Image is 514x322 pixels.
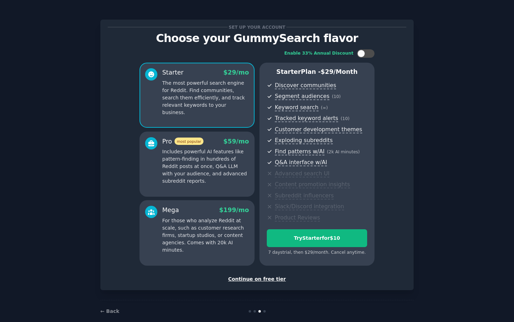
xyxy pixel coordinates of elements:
[275,148,324,155] span: Find patterns w/AI
[267,234,367,242] div: Try Starter for $10
[275,115,338,122] span: Tracked keyword alerts
[275,93,329,100] span: Segment audiences
[219,206,249,213] span: $ 199 /mo
[275,126,362,133] span: Customer development themes
[275,137,333,144] span: Exploding subreddits
[162,137,204,146] div: Pro
[162,68,184,77] div: Starter
[275,170,329,177] span: Advanced search UI
[174,138,204,145] span: most popular
[267,229,367,247] button: TryStarterfor$10
[275,214,320,222] span: Product Reviews
[223,69,249,76] span: $ 29 /mo
[228,23,287,31] span: Set up your account
[162,148,249,185] p: Includes powerful AI features like pattern-finding in hundreds of Reddit posts at once, Q&A LLM w...
[275,203,344,210] span: Slack/Discord integration
[341,116,349,121] span: ( 10 )
[275,82,336,89] span: Discover communities
[332,94,341,99] span: ( 10 )
[108,275,406,283] div: Continue on free tier
[275,159,327,166] span: Q&A interface w/AI
[275,192,334,199] span: Subreddit influencers
[275,181,350,188] span: Content promotion insights
[321,105,328,110] span: ( ∞ )
[100,308,119,314] a: ← Back
[108,32,406,44] p: Choose your GummySearch flavor
[162,79,249,116] p: The most powerful search engine for Reddit. Find communities, search them efficiently, and track ...
[267,68,367,76] p: Starter Plan -
[223,138,249,145] span: $ 59 /mo
[321,68,358,75] span: $ 29 /month
[284,50,354,57] div: Enable 33% Annual Discount
[275,104,319,111] span: Keyword search
[162,206,179,215] div: Mega
[327,149,360,154] span: ( 2k AI minutes )
[162,217,249,254] p: For those who analyze Reddit at scale, such as customer research firms, startup studios, or conte...
[267,250,367,256] div: 7 days trial, then $ 29 /month . Cancel anytime.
